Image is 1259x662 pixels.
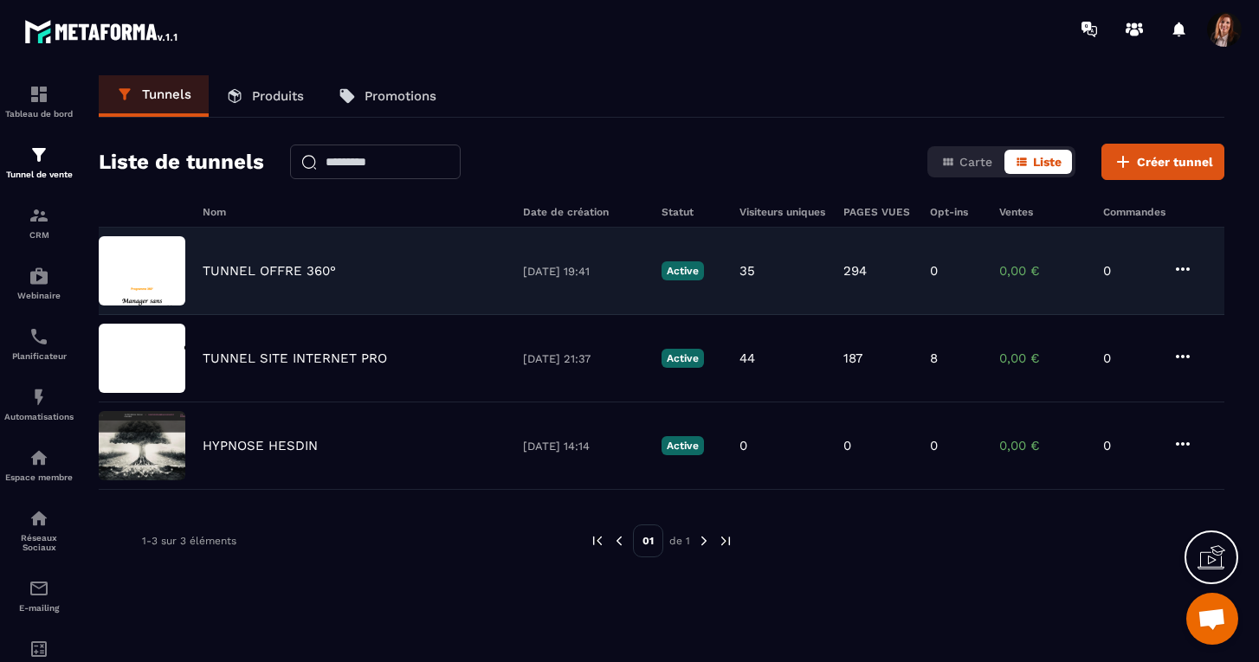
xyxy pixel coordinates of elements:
[4,351,74,361] p: Planificateur
[142,535,236,547] p: 1-3 sur 3 éléments
[959,155,992,169] span: Carte
[4,472,74,482] p: Espace membre
[4,170,74,179] p: Tunnel de vente
[930,438,938,453] p: 0
[4,71,74,132] a: formationformationTableau de bord
[4,495,74,565] a: social-networksocial-networkRéseaux Sociaux
[321,75,454,117] a: Promotions
[843,263,867,279] p: 294
[99,324,185,393] img: image
[523,352,644,365] p: [DATE] 21:37
[29,326,49,347] img: scheduler
[718,533,733,549] img: next
[29,84,49,105] img: formation
[999,438,1086,453] p: 0,00 €
[99,145,264,179] h2: Liste de tunnels
[4,434,74,495] a: automationsautomationsEspace membre
[29,145,49,165] img: formation
[4,230,74,240] p: CRM
[930,206,982,218] h6: Opt-ins
[662,349,704,368] p: Active
[1103,350,1155,366] p: 0
[523,265,644,278] p: [DATE] 19:41
[29,387,49,408] img: automations
[99,75,209,117] a: Tunnels
[739,206,826,218] h6: Visiteurs uniques
[523,440,644,453] p: [DATE] 14:14
[1103,438,1155,453] p: 0
[29,205,49,226] img: formation
[4,313,74,374] a: schedulerschedulerPlanificateur
[29,639,49,659] img: accountant
[4,253,74,313] a: automationsautomationsWebinaire
[739,438,747,453] p: 0
[1137,153,1213,170] span: Créer tunnel
[4,109,74,119] p: Tableau de bord
[203,350,387,366] p: TUNNEL SITE INTERNET PRO
[99,236,185,305] img: image
[4,192,74,253] a: formationformationCRM
[142,87,191,102] p: Tunnels
[999,350,1086,366] p: 0,00 €
[203,206,506,218] h6: Nom
[4,565,74,626] a: emailemailE-mailing
[1186,593,1238,645] a: Ouvrir le chat
[523,206,644,218] h6: Date de création
[4,374,74,434] a: automationsautomationsAutomatisations
[203,438,318,453] p: HYPNOSE HESDIN
[843,350,862,366] p: 187
[696,533,712,549] img: next
[1103,263,1155,279] p: 0
[662,261,704,280] p: Active
[999,263,1086,279] p: 0,00 €
[4,603,74,613] p: E-mailing
[4,132,74,192] a: formationformationTunnel de vente
[209,75,321,117] a: Produits
[739,350,755,366] p: 44
[4,291,74,300] p: Webinaire
[1033,155,1062,169] span: Liste
[24,16,180,47] img: logo
[999,206,1086,218] h6: Ventes
[29,266,49,286] img: automations
[662,206,722,218] h6: Statut
[930,350,938,366] p: 8
[930,263,938,279] p: 0
[1103,206,1165,218] h6: Commandes
[669,534,690,548] p: de 1
[4,533,74,552] p: Réseaux Sociaux
[1101,144,1224,180] button: Créer tunnel
[203,263,336,279] p: TUNNEL OFFRE 360°
[611,533,627,549] img: prev
[4,412,74,421] p: Automatisations
[843,438,851,453] p: 0
[739,263,755,279] p: 35
[365,88,436,104] p: Promotions
[29,508,49,529] img: social-network
[931,150,1003,174] button: Carte
[843,206,913,218] h6: PAGES VUES
[252,88,304,104] p: Produits
[29,578,49,599] img: email
[29,447,49,468] img: automations
[1004,150,1072,174] button: Liste
[590,533,605,549] img: prev
[99,411,185,480] img: image
[633,524,663,557] p: 01
[662,436,704,455] p: Active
